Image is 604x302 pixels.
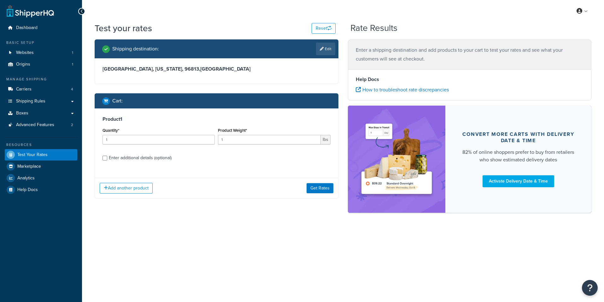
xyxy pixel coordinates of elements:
a: Dashboard [5,22,77,34]
p: Enter a shipping destination and add products to your cart to test your rates and see what your c... [356,46,584,63]
a: Advanced Features2 [5,119,77,131]
label: Product Weight* [218,128,247,133]
span: Help Docs [17,187,38,193]
button: Get Rates [307,183,333,193]
span: Origins [16,62,30,67]
input: Enter additional details (optional) [103,156,107,160]
h2: Rate Results [350,23,397,33]
div: Basic Setup [5,40,77,45]
a: Boxes [5,107,77,119]
a: How to troubleshoot rate discrepancies [356,86,449,93]
li: Origins [5,59,77,70]
h3: [GEOGRAPHIC_DATA], [US_STATE], 96813 , [GEOGRAPHIC_DATA] [103,66,331,72]
button: Open Resource Center [582,280,598,296]
h2: Shipping destination : [112,46,159,52]
span: Websites [16,50,34,55]
h3: Product 1 [103,116,331,122]
span: 1 [72,50,73,55]
label: Quantity* [103,128,119,133]
a: Test Your Rates [5,149,77,160]
a: Websites1 [5,47,77,59]
a: Analytics [5,172,77,184]
li: Carriers [5,84,77,95]
input: 0 [103,135,215,144]
button: Add another product [100,183,153,194]
span: Advanced Features [16,122,54,128]
a: Activate Delivery Date & Time [483,175,554,187]
span: Dashboard [16,25,38,31]
span: 1 [72,62,73,67]
img: feature-image-ddt-36eae7f7280da8017bfb280eaccd9c446f90b1fe08728e4019434db127062ab4.png [357,115,436,203]
button: Reset [312,23,336,34]
span: Shipping Rules [16,99,45,104]
span: Test Your Rates [17,152,48,158]
span: Marketplace [17,164,41,169]
li: Websites [5,47,77,59]
span: Carriers [16,87,32,92]
a: Carriers4 [5,84,77,95]
div: 82% of online shoppers prefer to buy from retailers who show estimated delivery dates [460,148,577,164]
a: Origins1 [5,59,77,70]
li: Advanced Features [5,119,77,131]
span: lbs [321,135,331,144]
span: Analytics [17,176,35,181]
span: Boxes [16,111,28,116]
h4: Help Docs [356,76,584,83]
a: Edit [316,43,335,55]
h1: Test your rates [95,22,152,34]
a: Shipping Rules [5,96,77,107]
h2: Cart : [112,98,123,104]
a: Help Docs [5,184,77,195]
div: Resources [5,142,77,148]
input: 0.00 [218,135,320,144]
span: 4 [71,87,73,92]
div: Manage Shipping [5,77,77,82]
a: Marketplace [5,161,77,172]
div: Convert more carts with delivery date & time [460,131,577,144]
span: 2 [71,122,73,128]
div: Enter additional details (optional) [109,154,172,162]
